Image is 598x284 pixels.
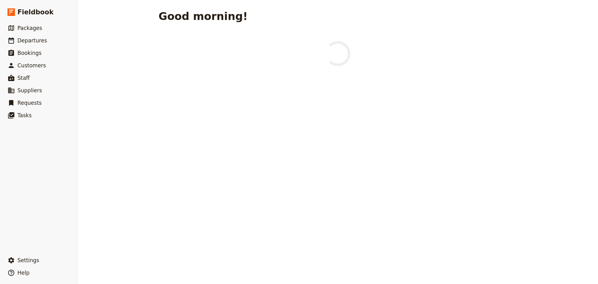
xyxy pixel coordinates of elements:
span: Settings [17,257,39,263]
span: Bookings [17,50,41,56]
span: Help [17,270,30,276]
span: Requests [17,100,42,106]
h1: Good morning! [159,10,248,22]
span: Departures [17,37,47,44]
span: Tasks [17,112,32,118]
span: Suppliers [17,87,42,94]
span: Customers [17,62,46,69]
span: Staff [17,75,30,81]
span: Fieldbook [17,7,54,17]
span: Packages [17,25,42,31]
